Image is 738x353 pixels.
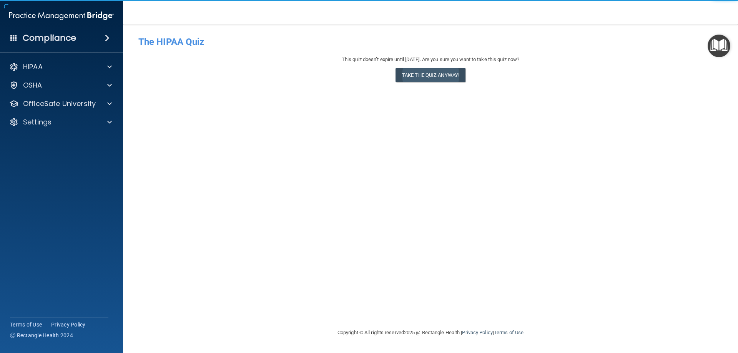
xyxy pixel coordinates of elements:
[23,118,52,127] p: Settings
[708,35,730,57] button: Open Resource Center
[23,62,43,71] p: HIPAA
[9,81,112,90] a: OSHA
[494,330,524,335] a: Terms of Use
[396,68,465,82] button: Take the quiz anyway!
[9,8,114,23] img: PMB logo
[9,62,112,71] a: HIPAA
[462,330,492,335] a: Privacy Policy
[23,81,42,90] p: OSHA
[138,55,723,64] div: This quiz doesn’t expire until [DATE]. Are you sure you want to take this quiz now?
[23,99,96,108] p: OfficeSafe University
[23,33,76,43] h4: Compliance
[9,118,112,127] a: Settings
[9,99,112,108] a: OfficeSafe University
[290,320,571,345] div: Copyright © All rights reserved 2025 @ Rectangle Health | |
[51,321,86,328] a: Privacy Policy
[10,321,42,328] a: Terms of Use
[10,331,73,339] span: Ⓒ Rectangle Health 2024
[138,37,723,47] h4: The HIPAA Quiz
